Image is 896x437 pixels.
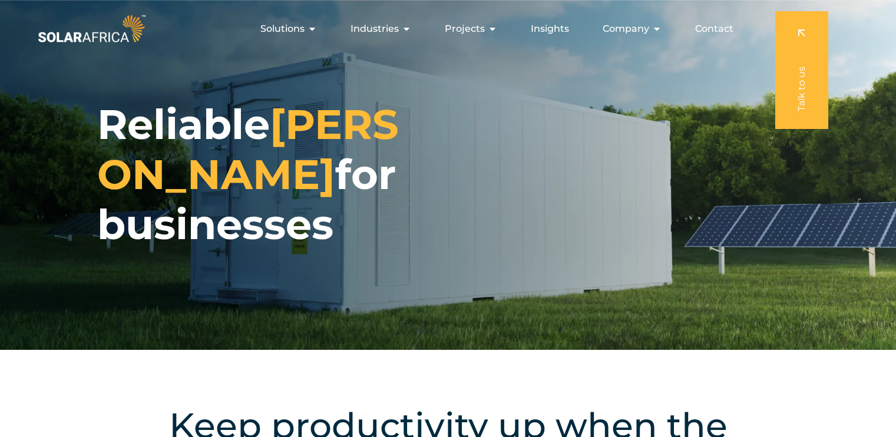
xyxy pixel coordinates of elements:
[148,17,743,41] div: Menu Toggle
[260,22,305,36] span: Solutions
[603,22,649,36] span: Company
[97,100,421,250] h1: Reliable for businesses
[695,22,733,36] a: Contact
[445,22,485,36] span: Projects
[351,22,399,36] span: Industries
[97,99,399,200] span: [PERSON_NAME]
[148,17,743,41] nav: Menu
[531,22,569,36] a: Insights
